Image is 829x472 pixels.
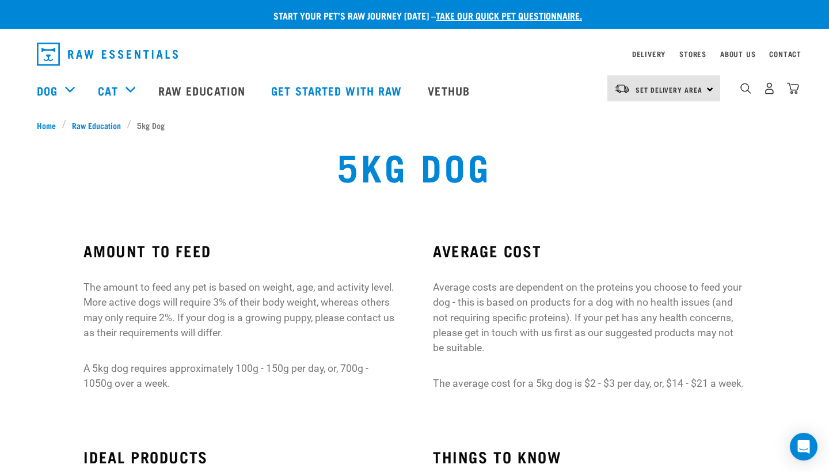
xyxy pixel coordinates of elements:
a: Contact [769,52,801,56]
h1: 5kg Dog [337,145,492,186]
p: The amount to feed any pet is based on weight, age, and activity level. More active dogs will req... [83,280,396,341]
h3: AMOUNT TO FEED [83,242,396,260]
a: Cat [98,82,117,99]
a: take our quick pet questionnaire. [436,13,582,18]
p: The average cost for a 5kg dog is $2 - $3 per day, or, $14 - $21 a week. [433,376,746,391]
p: A 5kg dog requires approximately 100g - 150g per day, or, 700g - 1050g over a week. [83,361,396,391]
img: home-icon-1@2x.png [740,83,751,94]
a: Stores [679,52,706,56]
h3: THINGS TO KNOW [433,448,746,466]
a: Dog [37,82,58,99]
h3: AVERAGE COST [433,242,746,260]
img: home-icon@2x.png [787,82,799,94]
img: user.png [763,82,775,94]
a: Get started with Raw [260,67,416,113]
div: Open Intercom Messenger [790,433,817,460]
h3: IDEAL PRODUCTS [83,448,396,466]
a: Raw Education [147,67,260,113]
p: Average costs are dependent on the proteins you choose to feed your dog - this is based on produc... [433,280,746,356]
a: Raw Education [66,119,127,131]
span: Raw Education [72,119,121,131]
a: About Us [720,52,755,56]
span: Home [37,119,56,131]
span: Set Delivery Area [636,87,702,92]
a: Vethub [416,67,484,113]
img: Raw Essentials Logo [37,43,178,66]
nav: breadcrumbs [37,119,792,131]
a: Delivery [632,52,666,56]
img: van-moving.png [614,83,630,94]
nav: dropdown navigation [28,38,801,70]
a: Home [37,119,62,131]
